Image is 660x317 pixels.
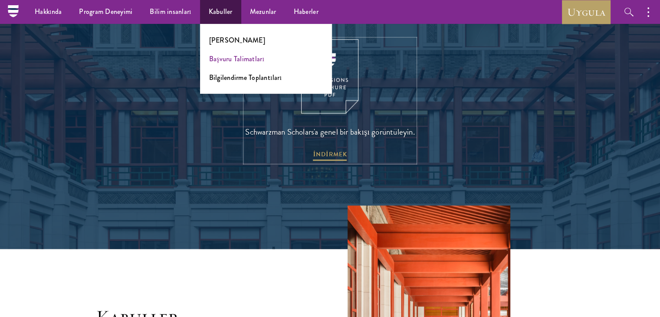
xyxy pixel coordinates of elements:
[209,73,282,83] a: Bilgilendirme Toplantıları
[35,7,62,17] font: Hakkında
[313,149,347,158] font: İNDİRMEK
[567,5,605,19] font: Uygula
[150,7,191,17] font: Bilim insanları
[250,7,276,17] font: Mezunlar
[79,7,132,17] font: Program Deneyimi
[209,54,264,64] a: Başvuru Talimatları
[294,7,319,17] font: Haberler
[209,35,265,45] a: [PERSON_NAME]
[245,39,414,162] a: Schwarzman Scholars'a genel bir bakışı görüntüleyin. İNDİRMEK
[245,125,414,138] font: Schwarzman Scholars'a genel bir bakışı görüntüleyin.
[209,7,233,17] font: Kabuller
